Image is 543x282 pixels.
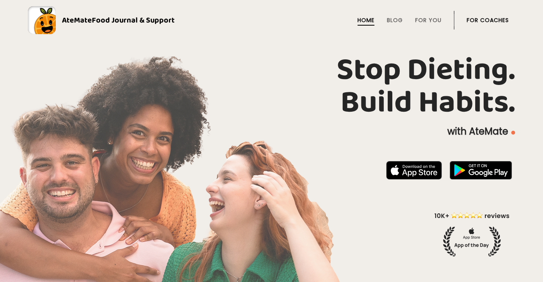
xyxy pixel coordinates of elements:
[415,17,442,23] a: For You
[387,17,403,23] a: Blog
[92,14,175,26] span: Food Journal & Support
[450,161,512,180] img: badge-download-google.png
[357,17,375,23] a: Home
[28,6,515,34] a: AteMateFood Journal & Support
[28,125,515,138] p: with AteMate
[386,161,442,180] img: badge-download-apple.svg
[56,14,175,26] div: AteMate
[429,211,515,256] img: home-hero-appoftheday.png
[467,17,509,23] a: For Coaches
[28,54,515,119] h1: Stop Dieting. Build Habits.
